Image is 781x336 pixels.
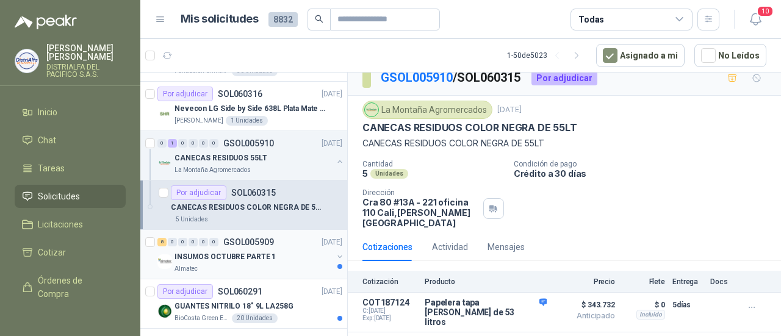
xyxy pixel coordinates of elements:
p: Precio [554,277,615,286]
img: Company Logo [157,304,172,318]
div: La Montaña Agromercados [362,101,492,119]
span: Anticipado [554,312,615,320]
p: CANECAS RESIDUOS COLOR NEGRA DE 55LT [171,202,323,213]
div: 1 - 50 de 5023 [507,46,586,65]
button: 10 [744,9,766,30]
a: Por adjudicarSOL060316[DATE] Company LogoNevecon LG Side by Side 638L Plata Mate Disp. de agua/hi... [140,82,347,131]
p: $ 0 [622,298,665,312]
div: 0 [168,238,177,246]
p: BioCosta Green Energy S.A.S [175,313,229,323]
div: 0 [178,139,187,148]
img: Company Logo [157,155,172,170]
p: [PERSON_NAME] [PERSON_NAME] [46,44,126,61]
span: Licitaciones [38,218,83,231]
a: Tareas [15,157,126,180]
a: Licitaciones [15,213,126,236]
a: Inicio [15,101,126,124]
span: 8832 [268,12,298,27]
p: GUANTES NITRILO 18" 9L LA258G [175,301,293,312]
p: CANECAS RESIDUOS COLOR NEGRA DE 55LT [362,121,577,134]
p: [DATE] [322,88,342,100]
div: 0 [157,139,167,148]
div: 0 [189,139,198,148]
div: 0 [189,238,198,246]
div: Por adjudicar [157,87,213,101]
p: [DATE] [322,138,342,149]
span: Cotizar [38,246,66,259]
a: 0 1 0 0 0 0 GSOL005910[DATE] Company LogoCANECAS RESIDUOS 55LTLa Montaña Agromercados [157,136,345,175]
p: Crédito a 30 días [514,168,776,179]
p: [DATE] [322,237,342,248]
span: Inicio [38,105,57,119]
p: DISTRIALFA DEL PACIFICO S.A.S. [46,63,126,78]
p: 5 [362,168,368,179]
div: 8 [157,238,167,246]
div: Unidades [370,169,408,179]
div: 0 [199,238,208,246]
a: Por adjudicarSOL060315CANECAS RESIDUOS COLOR NEGRA DE 55LT5 Unidades [140,181,347,230]
a: GSOL005910 [381,70,453,85]
div: Por adjudicar [157,284,213,299]
p: Producto [425,277,547,286]
p: La Montaña Agromercados [175,165,251,175]
span: Solicitudes [38,190,80,203]
div: 0 [209,238,218,246]
p: / SOL060315 [381,68,522,87]
p: COT187124 [362,298,417,307]
p: Papelera tapa [PERSON_NAME] de 53 litros [425,298,547,327]
div: Actividad [432,240,468,254]
p: CANECAS RESIDUOS 55LT [175,152,267,164]
p: SOL060316 [218,90,262,98]
div: Por adjudicar [171,185,226,200]
p: [DATE] [322,286,342,298]
p: [DATE] [497,104,522,116]
img: Logo peakr [15,15,77,29]
p: Dirección [362,188,478,197]
img: Company Logo [157,106,172,121]
span: 10 [757,5,774,17]
div: Mensajes [488,240,525,254]
div: 0 [199,139,208,148]
p: Flete [622,277,665,286]
div: 5 Unidades [171,215,213,224]
div: Cotizaciones [362,240,412,254]
p: 5 días [672,298,703,312]
div: 0 [209,139,218,148]
p: INSUMOS OCTUBRE PARTE 1 [175,251,276,263]
p: SOL060315 [231,188,276,197]
p: Cotización [362,277,417,286]
span: Exp: [DATE] [362,315,417,322]
p: [PERSON_NAME] [175,116,223,126]
div: Incluido [636,310,665,320]
img: Company Logo [15,49,38,73]
div: 20 Unidades [232,313,278,323]
p: Cantidad [362,160,504,168]
a: Cotizar [15,241,126,264]
div: 0 [178,238,187,246]
p: Nevecon LG Side by Side 638L Plata Mate Disp. de agua/hielo MOD GS66SPY [175,103,326,115]
button: No Leídos [694,44,766,67]
span: C: [DATE] [362,307,417,315]
p: SOL060291 [218,287,262,296]
p: Entrega [672,277,703,286]
p: Almatec [175,264,198,274]
button: Asignado a mi [596,44,685,67]
img: Company Logo [365,103,378,116]
p: CANECAS RESIDUOS COLOR NEGRA DE 55LT [362,137,766,150]
div: Por adjudicar [531,71,597,85]
p: GSOL005909 [223,238,274,246]
a: Por adjudicarSOL060291[DATE] Company LogoGUANTES NITRILO 18" 9L LA258GBioCosta Green Energy S.A.S... [140,279,347,329]
div: 1 [168,139,177,148]
img: Company Logo [157,254,172,269]
div: Todas [578,13,604,26]
span: Chat [38,134,56,147]
a: Solicitudes [15,185,126,208]
span: Tareas [38,162,65,175]
span: $ 343.732 [554,298,615,312]
span: search [315,15,323,23]
p: GSOL005910 [223,139,274,148]
span: Órdenes de Compra [38,274,114,301]
a: Chat [15,129,126,152]
p: Docs [710,277,735,286]
p: Cra 80 #13A - 221 oficina 110 Cali , [PERSON_NAME][GEOGRAPHIC_DATA] [362,197,478,228]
